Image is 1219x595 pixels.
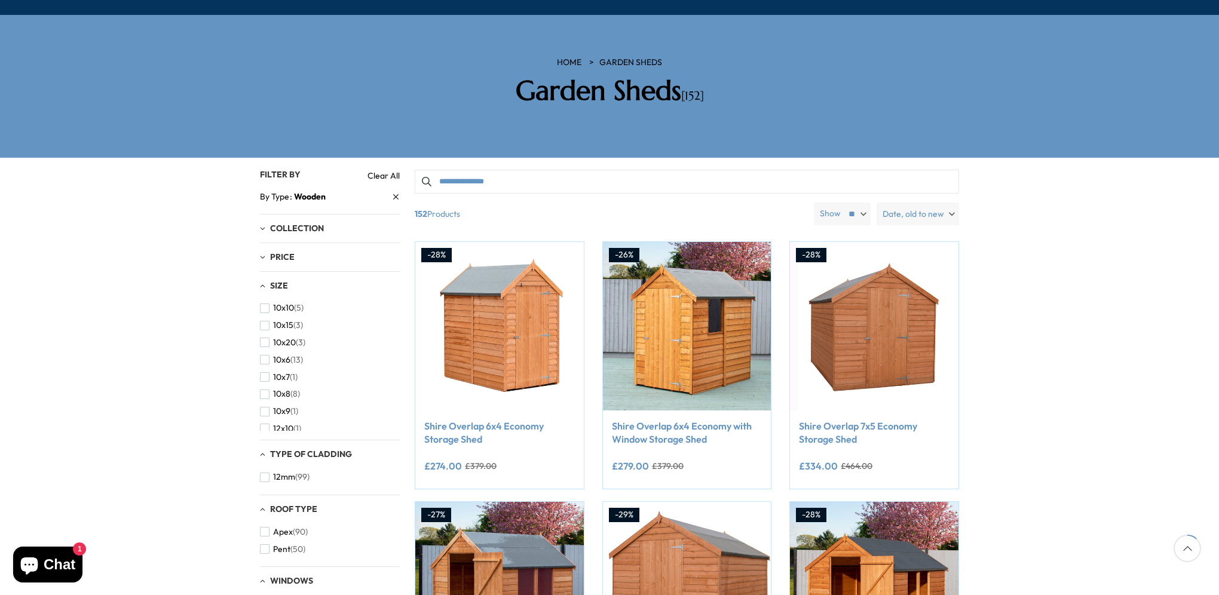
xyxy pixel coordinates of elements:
span: 10x20 [273,338,296,348]
span: Roof Type [270,504,317,514]
span: Apex [273,527,293,537]
a: Shire Overlap 7x5 Economy Storage Shed [799,419,950,446]
div: -27% [421,508,451,522]
button: 10x9 [260,403,298,420]
a: HOME [557,57,581,69]
input: Search products [415,170,959,194]
span: (8) [290,389,300,399]
span: 10x8 [273,389,290,399]
span: Pent [273,544,290,554]
span: (3) [296,338,305,348]
span: Products [410,203,809,225]
span: Windows [270,575,313,586]
img: Shire Overlap 6x4 Economy with Window Storage Shed - Best Shed [603,242,771,410]
span: (1) [293,424,301,434]
button: 10x7 [260,369,298,386]
a: Garden Sheds [599,57,662,69]
a: Shire Overlap 6x4 Economy Storage Shed [424,419,575,446]
span: 10x6 [273,355,290,365]
span: 10x10 [273,303,294,313]
del: £464.00 [841,462,872,470]
span: 12x10 [273,424,293,434]
img: Shire Overlap 6x4 Economy Storage Shed - Best Shed [415,242,584,410]
span: (50) [290,544,305,554]
span: Type of Cladding [270,449,352,459]
span: Date, old to new [883,203,944,225]
h2: Garden Sheds [439,75,780,107]
ins: £279.00 [612,461,649,471]
span: 10x7 [273,372,290,382]
div: -28% [796,248,826,262]
a: Shire Overlap 6x4 Economy with Window Storage Shed [612,419,762,446]
b: 152 [415,203,427,225]
span: Collection [270,223,324,234]
button: 10x8 [260,385,300,403]
span: By Type [260,191,294,203]
button: 10x10 [260,299,304,317]
span: [152] [681,88,704,103]
div: -28% [421,248,452,262]
span: 10x15 [273,320,293,330]
del: £379.00 [465,462,497,470]
label: Date, old to new [877,203,959,225]
span: 10x9 [273,406,290,416]
img: Shire Overlap 7x5 Economy Storage Shed - Best Shed [790,242,958,410]
button: 10x6 [260,351,303,369]
span: Size [270,280,288,291]
span: (1) [290,372,298,382]
ins: £334.00 [799,461,838,471]
button: 12x10 [260,420,301,437]
span: (5) [294,303,304,313]
span: Price [270,252,295,262]
button: 10x15 [260,317,303,334]
button: Apex [260,523,308,541]
ins: £274.00 [424,461,462,471]
span: (1) [290,406,298,416]
button: 12mm [260,468,310,486]
span: (13) [290,355,303,365]
a: Clear All [367,170,400,182]
span: 12mm [273,472,295,482]
button: Pent [260,541,305,558]
div: -26% [609,248,639,262]
button: 10x20 [260,334,305,351]
span: (99) [295,472,310,482]
div: -29% [609,508,639,522]
span: (90) [293,527,308,537]
div: -28% [796,508,826,522]
span: Wooden [294,191,326,202]
del: £379.00 [652,462,684,470]
span: (3) [293,320,303,330]
label: Show [820,208,841,220]
inbox-online-store-chat: Shopify online store chat [10,547,86,585]
span: Filter By [260,169,301,180]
